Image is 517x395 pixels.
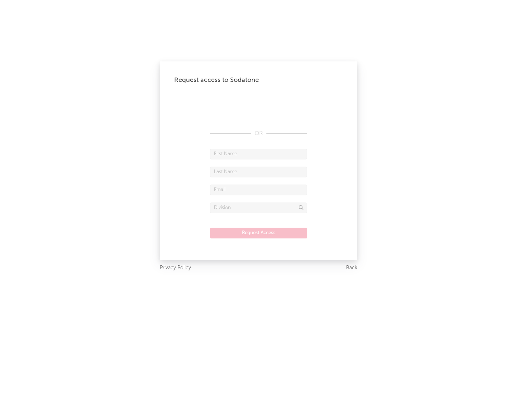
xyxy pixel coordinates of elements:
a: Privacy Policy [160,264,191,273]
a: Back [346,264,357,273]
input: Division [210,203,307,213]
div: Request access to Sodatone [174,76,343,84]
input: Email [210,185,307,195]
input: First Name [210,149,307,159]
input: Last Name [210,167,307,177]
div: OR [210,129,307,138]
button: Request Access [210,228,307,238]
